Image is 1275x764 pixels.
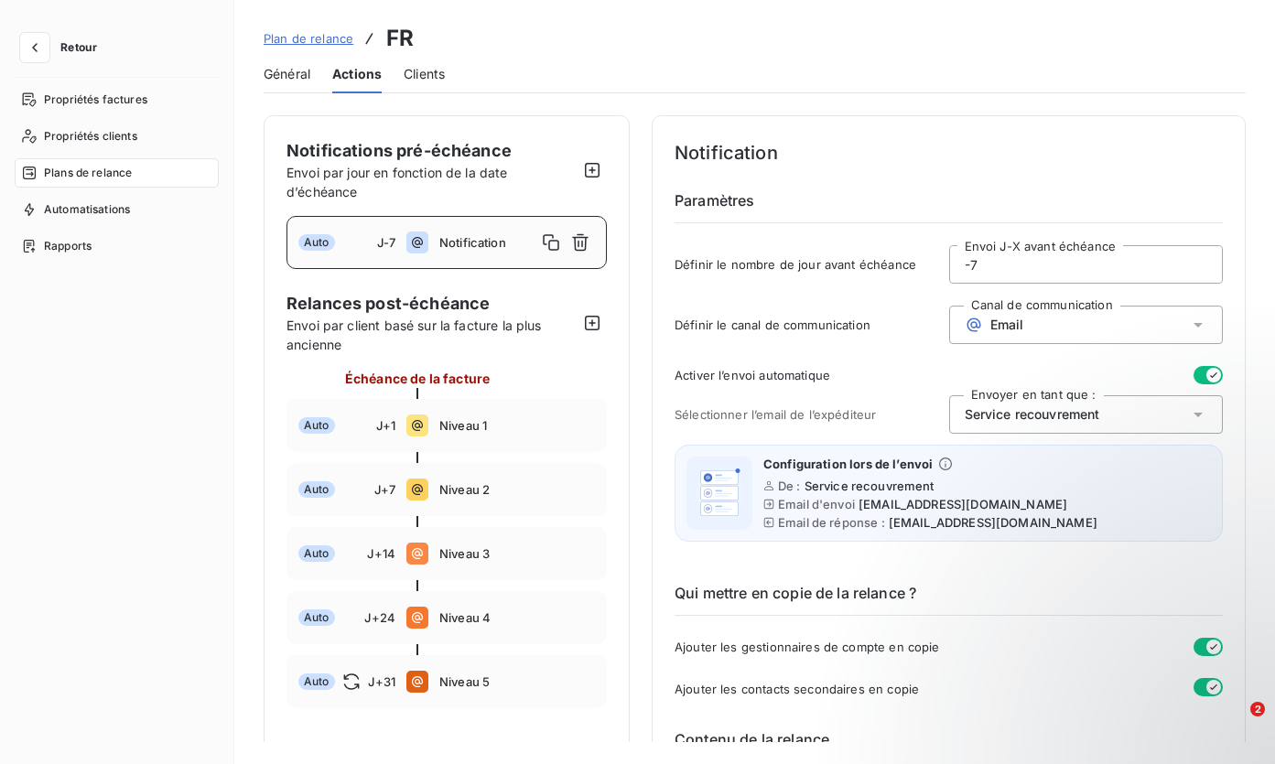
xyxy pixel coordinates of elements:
img: illustration helper email [690,464,749,522]
span: Retour [60,42,97,53]
span: Ajouter les gestionnaires de compte en copie [675,640,940,654]
a: Plan de relance [264,29,353,48]
span: Email [990,317,1024,332]
span: Automatisations [44,201,130,218]
span: Niveau 5 [439,674,595,689]
span: Notification [439,235,536,250]
h3: FR [386,22,414,55]
a: Rapports [15,231,219,261]
span: Auto [298,234,335,251]
a: Propriétés factures [15,85,219,114]
span: Ajouter les contacts secondaires en copie [675,682,919,696]
span: Actions [332,65,382,83]
span: 2 [1250,702,1265,716]
span: Email de réponse : [778,515,885,530]
span: Auto [298,609,335,626]
span: Service recouvrement [965,405,1100,424]
span: J+14 [367,546,395,561]
h6: Contenu de la relance [675,728,1223,750]
span: J-7 [377,235,395,250]
h4: Notification [675,138,1223,167]
span: Sélectionner l’email de l’expéditeur [675,407,949,422]
span: Niveau 2 [439,482,595,497]
span: Échéance de la facture [345,369,490,388]
span: Définir le nombre de jour avant échéance [675,257,949,272]
span: Email d'envoi [778,497,855,511]
a: Plans de relance [15,158,219,188]
h6: Paramètres [675,189,1223,223]
span: J+1 [376,418,395,433]
span: Général [264,65,310,83]
h6: Qui mettre en copie de la relance ? [675,582,1223,616]
button: Retour [15,33,112,62]
span: Propriétés clients [44,128,137,145]
span: Auto [298,673,335,690]
span: [EMAIL_ADDRESS][DOMAIN_NAME] [859,497,1067,511]
span: Service recouvrement [805,479,935,493]
span: Rapports [44,238,92,254]
iframe: Intercom live chat [1213,702,1257,746]
span: Définir le canal de communication [675,317,949,332]
span: Activer l’envoi automatique [675,368,830,382]
span: Auto [298,545,335,562]
span: Plan de relance [264,31,353,46]
span: Niveau 1 [439,418,595,433]
span: Envoi par client basé sur la facture la plus ancienne [286,316,578,354]
span: J+7 [374,482,395,497]
span: Envoi par jour en fonction de la date d’échéance [286,165,508,199]
span: Configuration lors de l’envoi [763,457,933,471]
span: Clients [404,65,445,83]
span: De : [778,479,801,493]
a: Propriétés clients [15,122,219,151]
span: Auto [298,417,335,434]
span: Auto [298,481,335,498]
span: J+31 [368,674,395,689]
span: Niveau 4 [439,610,595,625]
span: Plans de relance [44,165,132,181]
span: J+24 [364,610,395,625]
span: [EMAIL_ADDRESS][DOMAIN_NAME] [889,515,1097,530]
a: Automatisations [15,195,219,224]
span: Propriétés factures [44,91,147,108]
span: Relances post-échéance [286,291,578,316]
iframe: Intercom notifications message [909,586,1275,715]
span: Notifications pré-échéance [286,141,512,160]
span: Niveau 3 [439,546,595,561]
